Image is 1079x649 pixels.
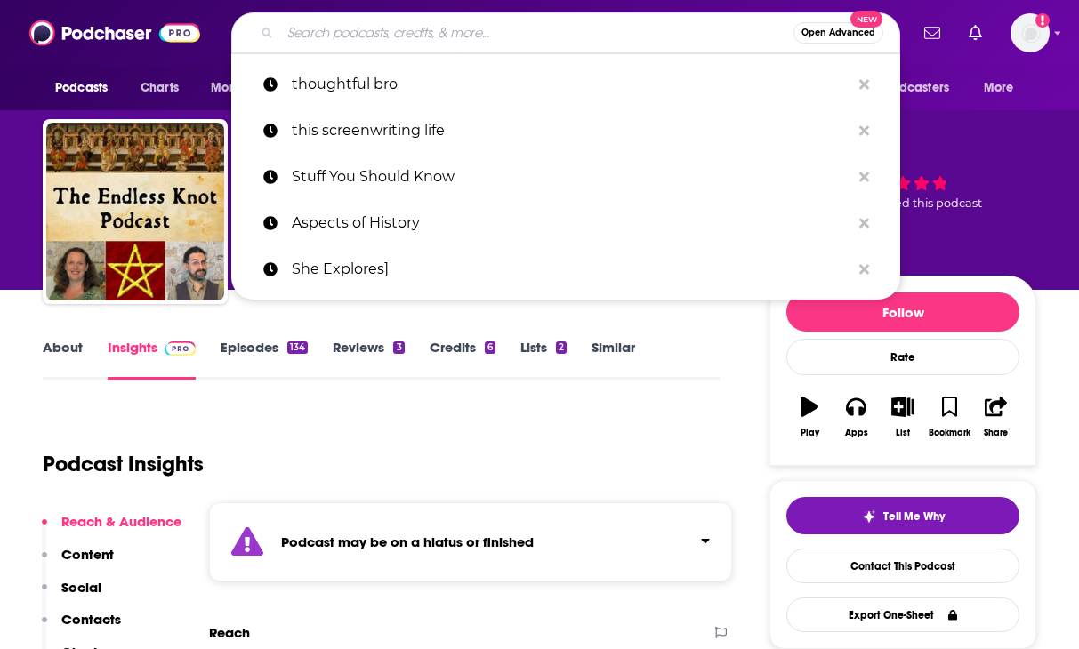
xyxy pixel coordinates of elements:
p: She Explores] [292,246,850,292]
input: Search podcasts, credits, & more... [280,19,793,47]
span: New [850,11,882,28]
a: thoughtful bro [231,61,900,108]
h1: Podcast Insights [43,451,204,477]
button: Show profile menu [1011,13,1050,52]
span: Tell Me Why [883,509,945,524]
button: Contacts [42,611,121,644]
span: rated this podcast [879,196,982,210]
button: Export One-Sheet [786,597,1019,632]
div: Play [801,428,819,438]
p: Stuff You Should Know [292,154,850,200]
a: About [43,339,83,380]
div: Search podcasts, credits, & more... [231,12,900,53]
img: User Profile [1011,13,1050,52]
p: Social [61,579,101,596]
div: 2 [556,341,567,354]
p: Reach & Audience [61,513,181,530]
a: InsightsPodchaser Pro [108,339,196,380]
button: Share [973,385,1019,449]
button: Content [42,546,114,579]
button: open menu [852,71,975,105]
button: Follow [786,292,1019,332]
a: this screenwriting life [231,108,900,154]
div: 6 [485,341,495,354]
div: 6 peoplerated this podcast [769,135,1036,245]
div: 3 [393,341,404,354]
span: More [984,76,1014,100]
img: tell me why sparkle [862,509,876,524]
button: open menu [971,71,1036,105]
button: Reach & Audience [42,513,181,546]
button: tell me why sparkleTell Me Why [786,497,1019,534]
button: open menu [198,71,297,105]
button: Social [42,579,101,612]
span: For Podcasters [864,76,949,100]
button: List [880,385,926,449]
strong: Podcast may be on a hiatus or finished [281,533,534,550]
span: Logged in as dmessina [1011,13,1050,52]
h2: Reach [209,624,250,641]
a: Aspects of History [231,200,900,246]
a: Contact This Podcast [786,549,1019,583]
a: Show notifications dropdown [917,18,947,48]
div: Bookmark [929,428,970,438]
p: Contacts [61,611,121,628]
a: Reviews3 [333,339,404,380]
span: Open Advanced [801,28,875,37]
a: Episodes134 [221,339,308,380]
a: Similar [592,339,635,380]
span: Podcasts [55,76,108,100]
button: open menu [43,71,131,105]
a: She Explores] [231,246,900,292]
img: Podchaser - Follow, Share and Rate Podcasts [29,16,200,50]
div: List [896,428,910,438]
img: The Endless Knot [46,123,224,300]
p: Aspects of History [292,200,850,246]
a: Charts [129,71,189,105]
span: Monitoring [211,76,274,100]
a: Lists2 [520,339,567,380]
button: Apps [833,385,879,449]
p: thoughtful bro [292,61,850,108]
div: Share [984,428,1008,438]
span: Charts [141,76,179,100]
section: Click to expand status details [209,502,732,581]
div: Apps [845,428,868,438]
p: this screenwriting life [292,108,850,154]
a: Show notifications dropdown [962,18,989,48]
p: Content [61,546,114,563]
div: 134 [287,341,308,354]
button: Play [786,385,833,449]
a: Stuff You Should Know [231,154,900,200]
img: Podchaser Pro [165,341,196,356]
div: Rate [786,339,1019,375]
button: Bookmark [926,385,972,449]
svg: Add a profile image [1035,13,1050,28]
a: Credits6 [430,339,495,380]
button: Open AdvancedNew [793,22,883,44]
